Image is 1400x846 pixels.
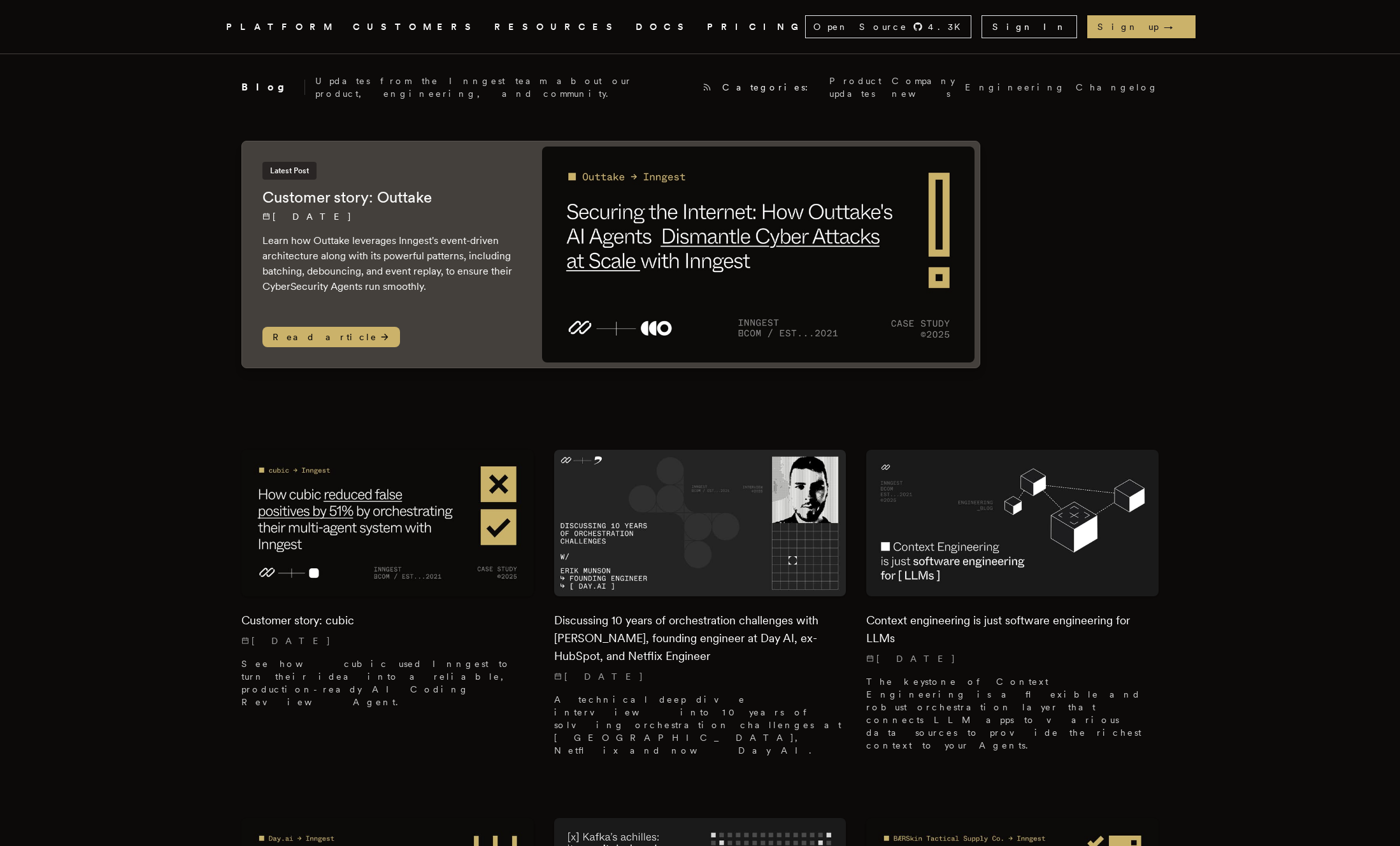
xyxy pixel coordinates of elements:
[241,141,980,368] a: Latest PostCustomer story: Outtake[DATE] Learn how Outtake leverages Inngest's event-driven archi...
[262,162,317,180] span: Latest Post
[241,612,534,629] h2: Customer story: cubic
[866,652,1159,665] p: [DATE]
[554,693,846,757] p: A technical deep dive interview into 10 years of solving orchestration challenges at [GEOGRAPHIC_...
[542,147,975,362] img: Featured image for Customer story: Outtake blog post
[226,19,338,35] button: PLATFORM
[554,450,846,766] a: Featured image for Discussing 10 years of orchestration challenges with Erik Munson, founding eng...
[241,634,534,647] p: [DATE]
[636,19,692,35] a: DOCS
[866,675,1159,752] p: The keystone of Context Engineering is a flexible and robust orchestration layer that connects LL...
[262,233,517,294] p: Learn how Outtake leverages Inngest's event-driven architecture along with its powerful patterns,...
[866,450,1159,761] a: Featured image for Context engineering is just software engineering for LLMs blog postContext eng...
[982,15,1077,38] a: Sign In
[722,81,819,94] span: Categories:
[554,670,846,683] p: [DATE]
[315,75,692,100] p: Updates from the Inngest team about our product, engineering, and community.
[866,612,1159,647] h2: Context engineering is just software engineering for LLMs
[262,210,517,223] p: [DATE]
[866,450,1159,596] img: Featured image for Context engineering is just software engineering for LLMs blog post
[241,657,534,708] p: See how cubic used Inngest to turn their idea into a reliable, production-ready AI Coding Review ...
[1076,81,1159,94] a: Changelog
[494,19,620,35] button: RESOURCES
[928,20,968,33] span: 4.3 K
[965,81,1066,94] a: Engineering
[241,450,534,596] img: Featured image for Customer story: cubic blog post
[241,450,534,718] a: Featured image for Customer story: cubic blog postCustomer story: cubic[DATE] See how cubic used ...
[1164,20,1185,33] span: →
[262,327,400,347] span: Read article
[262,187,517,208] h2: Customer story: Outtake
[829,75,882,100] a: Product updates
[353,19,479,35] a: CUSTOMERS
[554,612,846,665] h2: Discussing 10 years of orchestration challenges with [PERSON_NAME], founding engineer at Day AI, ...
[554,450,846,596] img: Featured image for Discussing 10 years of orchestration challenges with Erik Munson, founding eng...
[892,75,955,100] a: Company news
[1087,15,1196,38] a: Sign up
[813,20,908,33] span: Open Source
[707,19,805,35] a: PRICING
[241,80,305,95] h2: Blog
